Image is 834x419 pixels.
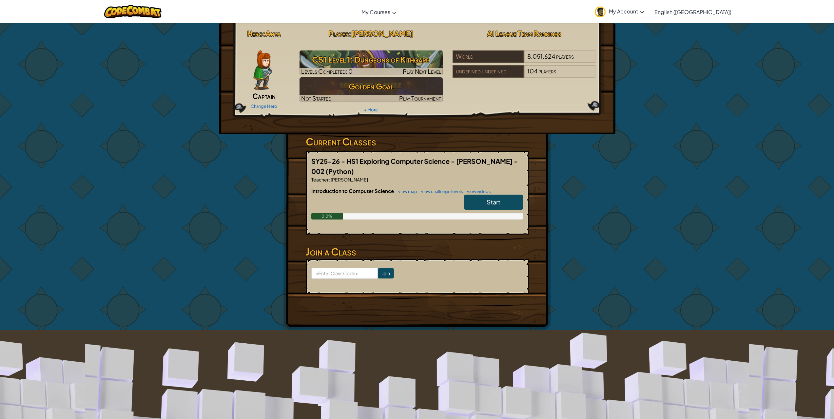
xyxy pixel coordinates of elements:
[306,244,529,259] h3: Join a Class
[263,29,265,38] span: :
[651,3,735,21] a: English ([GEOGRAPHIC_DATA])
[538,67,556,75] span: players
[556,52,574,60] span: players
[453,71,596,79] a: undefined undefined104players
[592,1,647,22] a: My Account
[453,57,596,64] a: World8,051,624players
[487,29,561,38] span: AI League Team Rankings
[453,65,524,78] div: undefined undefined
[487,198,500,206] span: Start
[311,157,518,175] span: SY25-26 - HS1 Exploring Computer Science - [PERSON_NAME] - 002
[300,52,443,67] h3: CS1 Level 1: Dungeons of Kithgard
[311,188,395,194] span: Introduction to Computer Science
[326,167,354,175] span: (Python)
[306,134,529,149] h3: Current Classes
[300,50,443,75] img: CS1 Level 1: Dungeons of Kithgard
[395,189,417,194] a: view map
[349,29,351,38] span: :
[403,67,441,75] span: Play Next Level
[311,268,378,279] input: <Enter Class Code>
[378,268,394,278] input: Join
[654,9,731,15] span: English ([GEOGRAPHIC_DATA])
[453,50,524,63] div: World
[265,29,281,38] span: Anya
[361,9,390,15] span: My Courses
[364,107,378,112] a: + More
[251,104,277,109] a: Change Hero
[253,50,272,90] img: captain-pose.png
[330,177,368,182] span: [PERSON_NAME]
[300,79,443,94] h3: Golden Goal
[351,29,413,38] span: [PERSON_NAME]
[358,3,399,21] a: My Courses
[418,189,463,194] a: view challenge levels
[301,67,353,75] span: Levels Completed: 0
[247,29,263,38] span: Hero
[527,67,537,75] span: 104
[300,50,443,75] a: Play Next Level
[329,177,330,182] span: :
[301,94,332,102] span: Not Started
[311,177,329,182] span: Teacher
[609,8,644,15] span: My Account
[104,5,162,18] img: CodeCombat logo
[329,29,349,38] span: Player
[300,77,443,102] img: Golden Goal
[252,91,276,101] span: Captain
[527,52,555,60] span: 8,051,624
[300,77,443,102] a: Golden GoalNot StartedPlay Tournament
[595,7,606,17] img: avatar
[399,94,441,102] span: Play Tournament
[311,213,343,219] div: 0.0%
[464,189,491,194] a: view videos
